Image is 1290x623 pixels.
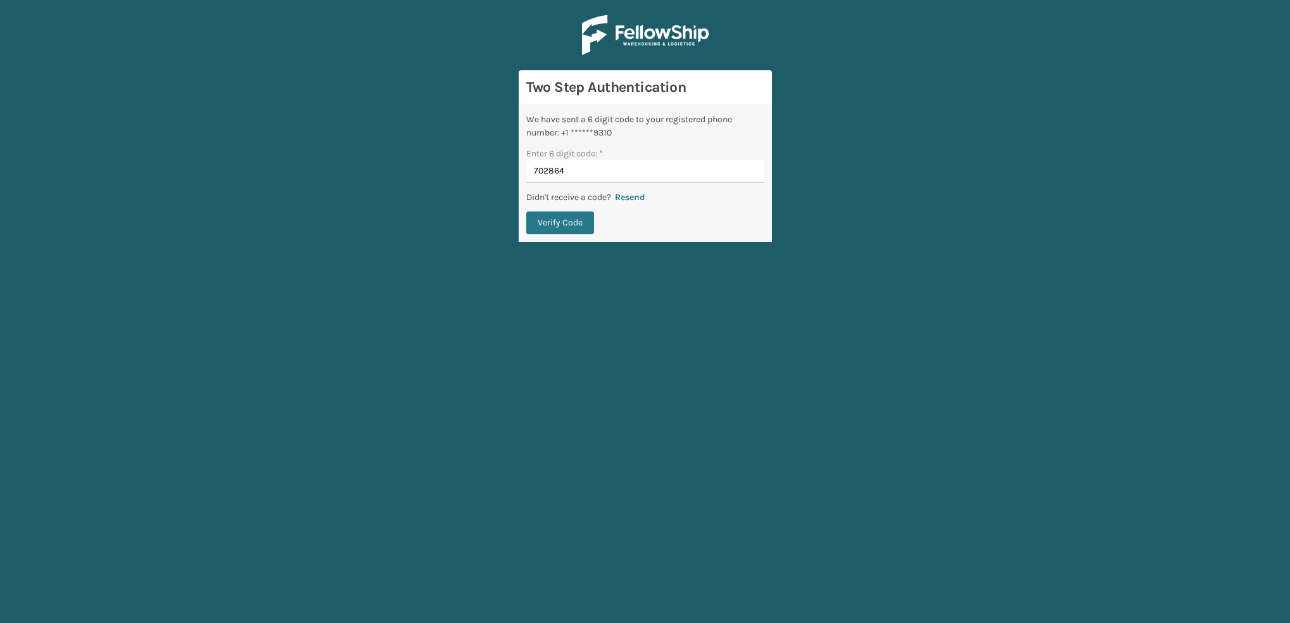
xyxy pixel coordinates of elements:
[526,147,603,160] label: Enter 6 digit code:
[526,211,594,234] button: Verify Code
[526,191,611,204] p: Didn't receive a code?
[582,15,709,55] img: Logo
[526,78,764,97] h3: Two Step Authentication
[611,192,649,203] button: Resend
[526,113,764,139] div: We have sent a 6 digit code to your registered phone number: +1 ******9310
